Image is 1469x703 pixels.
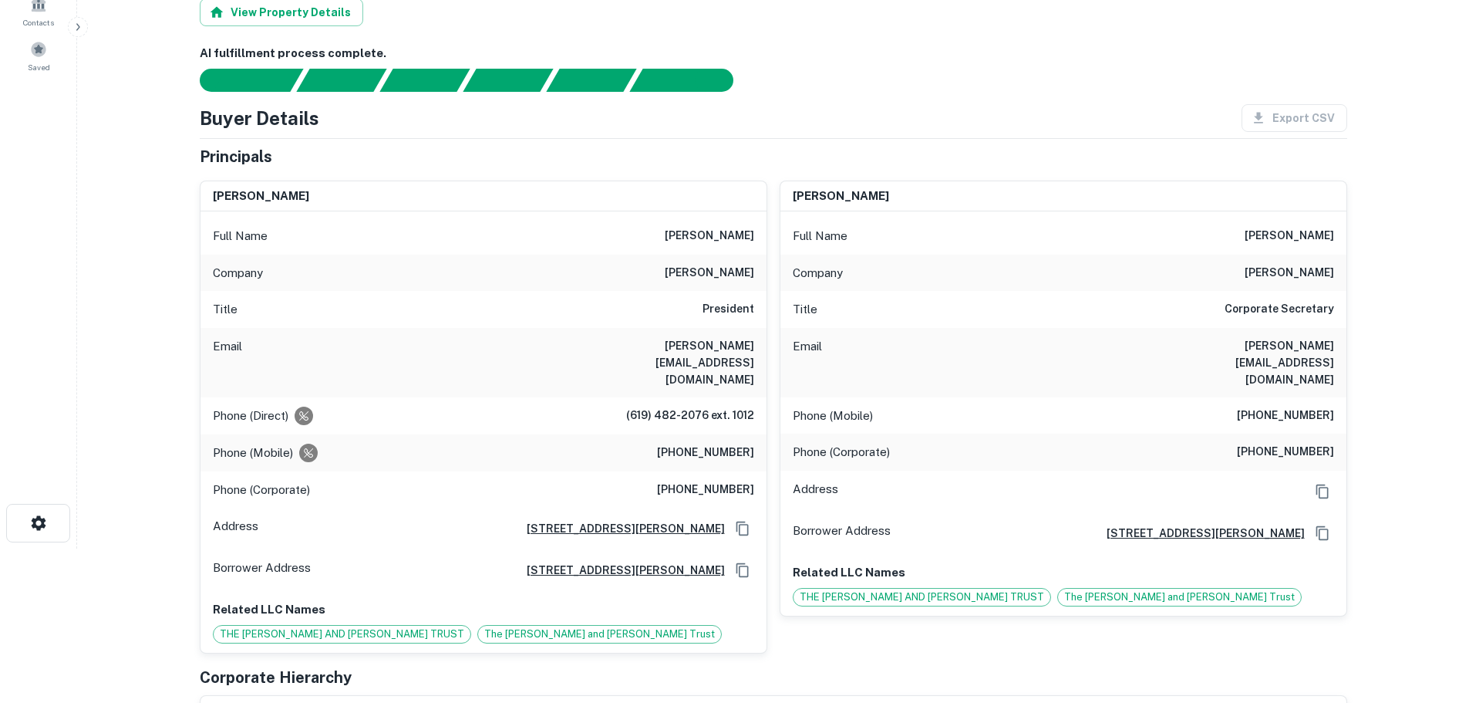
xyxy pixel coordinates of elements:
[1149,337,1334,388] h6: [PERSON_NAME][EMAIL_ADDRESS][DOMAIN_NAME]
[731,517,754,540] button: Copy Address
[200,104,319,132] h4: Buyer Details
[1311,480,1334,503] button: Copy Address
[702,300,754,319] h6: President
[295,407,313,425] div: Requests to not be contacted at this number
[28,61,50,73] span: Saved
[213,600,754,619] p: Related LLC Names
[213,227,268,245] p: Full Name
[213,481,310,499] p: Phone (Corporate)
[296,69,386,92] div: Your request is received and processing...
[626,407,754,425] h6: (619) 482-2076 ext. 1012
[514,562,725,579] a: [STREET_ADDRESS][PERSON_NAME]
[1058,590,1301,605] span: The [PERSON_NAME] and [PERSON_NAME] Trust
[1094,525,1305,542] a: [STREET_ADDRESS][PERSON_NAME]
[569,337,754,388] h6: [PERSON_NAME][EMAIL_ADDRESS][DOMAIN_NAME]
[1245,264,1334,282] h6: [PERSON_NAME]
[793,522,891,545] p: Borrower Address
[1237,407,1334,425] h6: [PHONE_NUMBER]
[665,264,754,282] h6: [PERSON_NAME]
[657,481,754,499] h6: [PHONE_NUMBER]
[1245,227,1334,245] h6: [PERSON_NAME]
[478,627,721,642] span: The [PERSON_NAME] and [PERSON_NAME] Trust
[793,300,817,319] p: Title
[1237,443,1334,461] h6: [PHONE_NUMBER]
[1225,300,1334,319] h6: Corporate Secretary
[379,69,470,92] div: Documents found, AI parsing details...
[514,520,725,537] a: [STREET_ADDRESS][PERSON_NAME]
[214,627,470,642] span: THE [PERSON_NAME] AND [PERSON_NAME] TRUST
[213,559,311,582] p: Borrower Address
[793,407,873,425] p: Phone (Mobile)
[793,590,1050,605] span: THE [PERSON_NAME] AND [PERSON_NAME] TRUST
[463,69,553,92] div: Principals found, AI now looking for contact information...
[793,443,890,461] p: Phone (Corporate)
[200,145,272,168] h5: Principals
[793,337,822,388] p: Email
[665,227,754,245] h6: [PERSON_NAME]
[299,444,318,462] div: Requests to not be contacted at this number
[181,69,297,92] div: Sending borrower request to AI...
[1311,522,1334,545] button: Copy Address
[793,188,889,205] h6: [PERSON_NAME]
[1392,580,1469,654] iframe: Chat Widget
[793,227,847,245] p: Full Name
[793,563,1334,582] p: Related LLC Names
[5,35,72,76] a: Saved
[731,559,754,582] button: Copy Address
[213,444,293,462] p: Phone (Mobile)
[630,69,752,92] div: AI fulfillment process complete.
[793,480,838,503] p: Address
[23,16,54,29] span: Contacts
[213,407,288,425] p: Phone (Direct)
[213,517,258,540] p: Address
[657,444,754,462] h6: [PHONE_NUMBER]
[213,300,238,319] p: Title
[213,337,242,388] p: Email
[200,45,1347,63] h6: AI fulfillment process complete.
[213,264,263,282] p: Company
[546,69,636,92] div: Principals found, still searching for contact information. This may take time...
[793,264,843,282] p: Company
[213,188,309,205] h6: [PERSON_NAME]
[200,666,352,689] h5: Corporate Hierarchy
